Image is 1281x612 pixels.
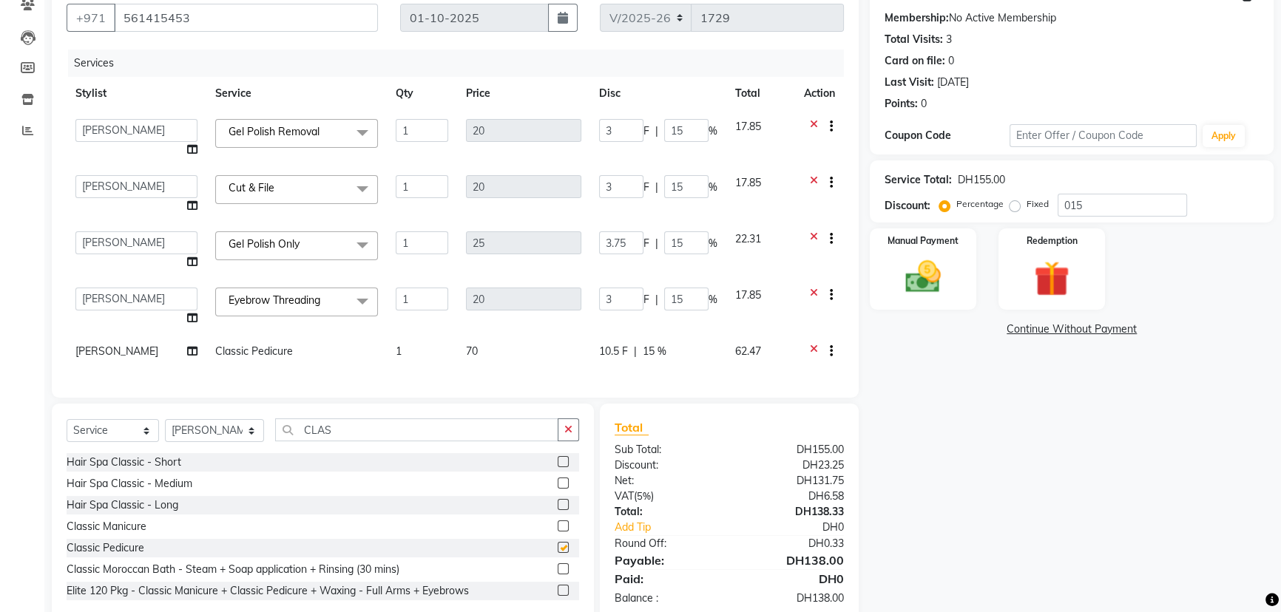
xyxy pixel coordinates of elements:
[729,489,855,504] div: DH6.58
[729,504,855,520] div: DH138.33
[643,123,649,139] span: F
[885,32,943,47] div: Total Visits:
[67,562,399,577] div: Classic Moroccan Bath - Steam + Soap application + Rinsing (30 mins)
[604,551,729,569] div: Payable:
[229,237,300,251] span: Gel Polish Only
[229,125,320,138] span: Gel Polish Removal
[885,96,918,112] div: Points:
[67,519,146,534] div: Classic Manicure
[709,236,717,251] span: %
[709,292,717,307] span: %
[604,489,729,504] div: ( )
[729,458,855,473] div: DH23.25
[68,50,855,77] div: Services
[615,420,649,435] span: Total
[885,198,930,214] div: Discount:
[1027,197,1049,211] label: Fixed
[67,540,144,556] div: Classic Pedicure
[729,536,855,551] div: DH0.33
[300,237,306,251] a: x
[1010,124,1197,147] input: Enter Offer / Coupon Code
[615,489,634,503] span: Vat
[215,344,293,358] span: Classic Pedicure
[67,77,206,110] th: Stylist
[726,77,795,110] th: Total
[67,476,192,492] div: Hair Spa Classic - Medium
[655,292,658,307] span: |
[466,344,478,358] span: 70
[75,344,158,358] span: [PERSON_NAME]
[604,458,729,473] div: Discount:
[604,536,729,551] div: Round Off:
[604,520,751,535] a: Add Tip
[729,591,855,606] div: DH138.00
[274,181,281,194] a: x
[735,176,761,189] span: 17.85
[67,4,115,32] button: +971
[735,344,761,358] span: 62.47
[114,4,378,32] input: Search by Name/Mobile/Email/Code
[387,77,457,110] th: Qty
[729,442,855,458] div: DH155.00
[604,591,729,606] div: Balance :
[604,570,729,588] div: Paid:
[599,344,628,359] span: 10.5 F
[206,77,387,110] th: Service
[735,288,761,302] span: 17.85
[655,123,658,139] span: |
[937,75,969,90] div: [DATE]
[735,232,761,245] span: 22.31
[604,442,729,458] div: Sub Total:
[709,123,717,139] span: %
[275,418,558,441] input: Search or Scan
[956,197,1004,211] label: Percentage
[643,236,649,251] span: F
[655,180,658,195] span: |
[729,570,855,588] div: DH0
[946,32,952,47] div: 3
[229,293,320,307] span: Eyebrow Threading
[1023,256,1081,301] img: _gift.svg
[320,293,327,307] a: x
[643,292,649,307] span: F
[735,120,761,133] span: 17.85
[1203,125,1245,147] button: Apply
[709,180,717,195] span: %
[750,520,855,535] div: DH0
[604,473,729,489] div: Net:
[885,10,949,26] div: Membership:
[396,344,402,358] span: 1
[921,96,927,112] div: 0
[67,455,181,470] div: Hair Spa Classic - Short
[894,256,952,297] img: _cash.svg
[729,473,855,489] div: DH131.75
[67,583,469,599] div: Elite 120 Pkg - Classic Manicure + Classic Pedicure + Waxing - Full Arms + Eyebrows
[795,77,844,110] th: Action
[1027,234,1078,248] label: Redemption
[320,125,326,138] a: x
[590,77,726,110] th: Disc
[634,344,637,359] span: |
[729,551,855,569] div: DH138.00
[643,180,649,195] span: F
[885,172,952,188] div: Service Total:
[643,344,666,359] span: 15 %
[873,322,1271,337] a: Continue Without Payment
[885,75,934,90] div: Last Visit:
[885,10,1259,26] div: No Active Membership
[655,236,658,251] span: |
[958,172,1005,188] div: DH155.00
[888,234,959,248] label: Manual Payment
[948,53,954,69] div: 0
[229,181,274,194] span: Cut & File
[637,490,651,502] span: 5%
[604,504,729,520] div: Total:
[457,77,590,110] th: Price
[67,497,178,513] div: Hair Spa Classic - Long
[885,128,1010,143] div: Coupon Code
[885,53,945,69] div: Card on file:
